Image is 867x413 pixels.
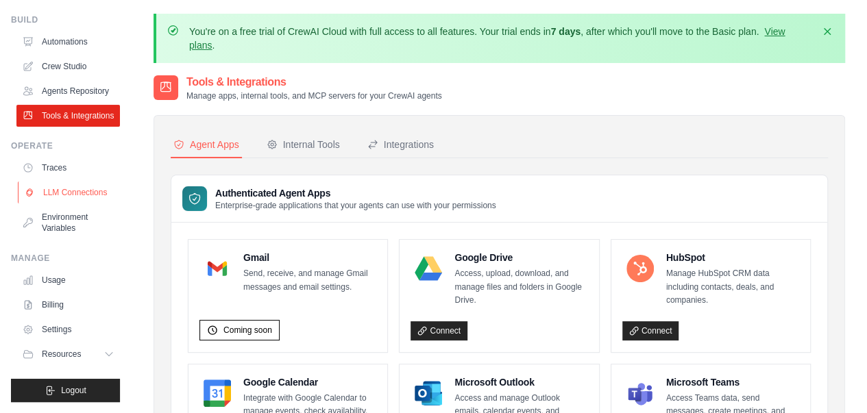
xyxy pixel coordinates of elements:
[189,25,812,52] p: You're on a free trial of CrewAI Cloud with full access to all features. Your trial ends in , aft...
[16,31,120,53] a: Automations
[666,375,799,389] h4: Microsoft Teams
[243,251,376,264] h4: Gmail
[415,379,442,407] img: Microsoft Outlook Logo
[264,132,343,158] button: Internal Tools
[223,325,272,336] span: Coming soon
[186,74,442,90] h2: Tools & Integrations
[215,200,496,211] p: Enterprise-grade applications that your agents can use with your permissions
[411,321,467,340] a: Connect
[365,132,437,158] button: Integrations
[415,255,442,282] img: Google Drive Logo
[173,138,239,151] div: Agent Apps
[626,255,654,282] img: HubSpot Logo
[215,186,496,200] h3: Authenticated Agent Apps
[550,26,581,37] strong: 7 days
[622,321,679,340] a: Connect
[171,132,242,158] button: Agent Apps
[186,90,442,101] p: Manage apps, internal tools, and MCP servers for your CrewAI agents
[367,138,434,151] div: Integrations
[204,255,231,282] img: Gmail Logo
[626,379,654,407] img: Microsoft Teams Logo
[16,206,120,239] a: Environment Variables
[454,251,587,264] h4: Google Drive
[204,379,231,407] img: Google Calendar Logo
[666,267,799,308] p: Manage HubSpot CRM data including contacts, deals, and companies.
[16,55,120,77] a: Crew Studio
[16,105,120,127] a: Tools & Integrations
[666,251,799,264] h4: HubSpot
[454,375,587,389] h4: Microsoft Outlook
[16,343,120,365] button: Resources
[11,14,120,25] div: Build
[42,349,81,360] span: Resources
[11,140,120,151] div: Operate
[243,267,376,294] p: Send, receive, and manage Gmail messages and email settings.
[18,182,121,203] a: LLM Connections
[243,375,376,389] h4: Google Calendar
[16,157,120,179] a: Traces
[267,138,340,151] div: Internal Tools
[61,385,86,396] span: Logout
[11,379,120,402] button: Logout
[11,253,120,264] div: Manage
[16,318,120,340] a: Settings
[454,267,587,308] p: Access, upload, download, and manage files and folders in Google Drive.
[16,269,120,291] a: Usage
[16,294,120,316] a: Billing
[16,80,120,102] a: Agents Repository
